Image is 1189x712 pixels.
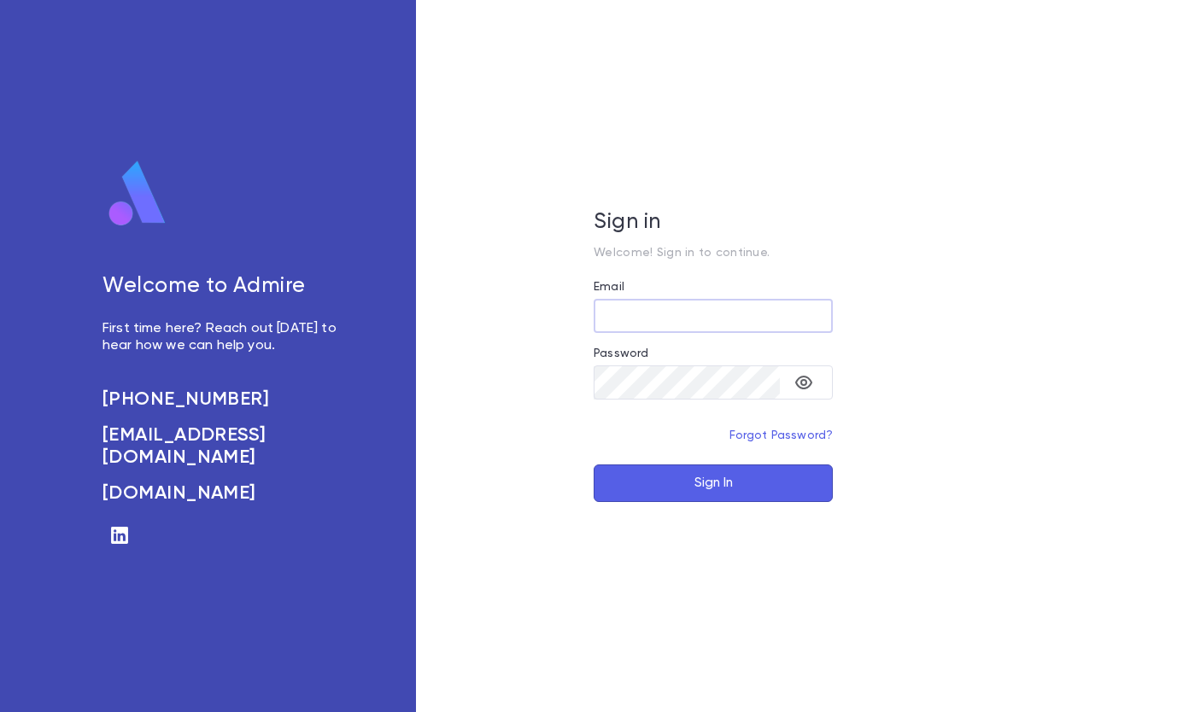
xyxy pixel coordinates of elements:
a: [DOMAIN_NAME] [102,482,348,505]
a: [EMAIL_ADDRESS][DOMAIN_NAME] [102,424,348,469]
label: Email [594,280,624,294]
a: Forgot Password? [729,429,834,441]
button: toggle password visibility [787,365,821,400]
h5: Sign in [594,210,833,236]
button: Sign In [594,464,833,502]
p: Welcome! Sign in to continue. [594,246,833,260]
label: Password [594,347,648,360]
h5: Welcome to Admire [102,274,348,300]
img: logo [102,160,173,228]
a: [PHONE_NUMBER] [102,388,348,411]
p: First time here? Reach out [DATE] to hear how we can help you. [102,320,348,354]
